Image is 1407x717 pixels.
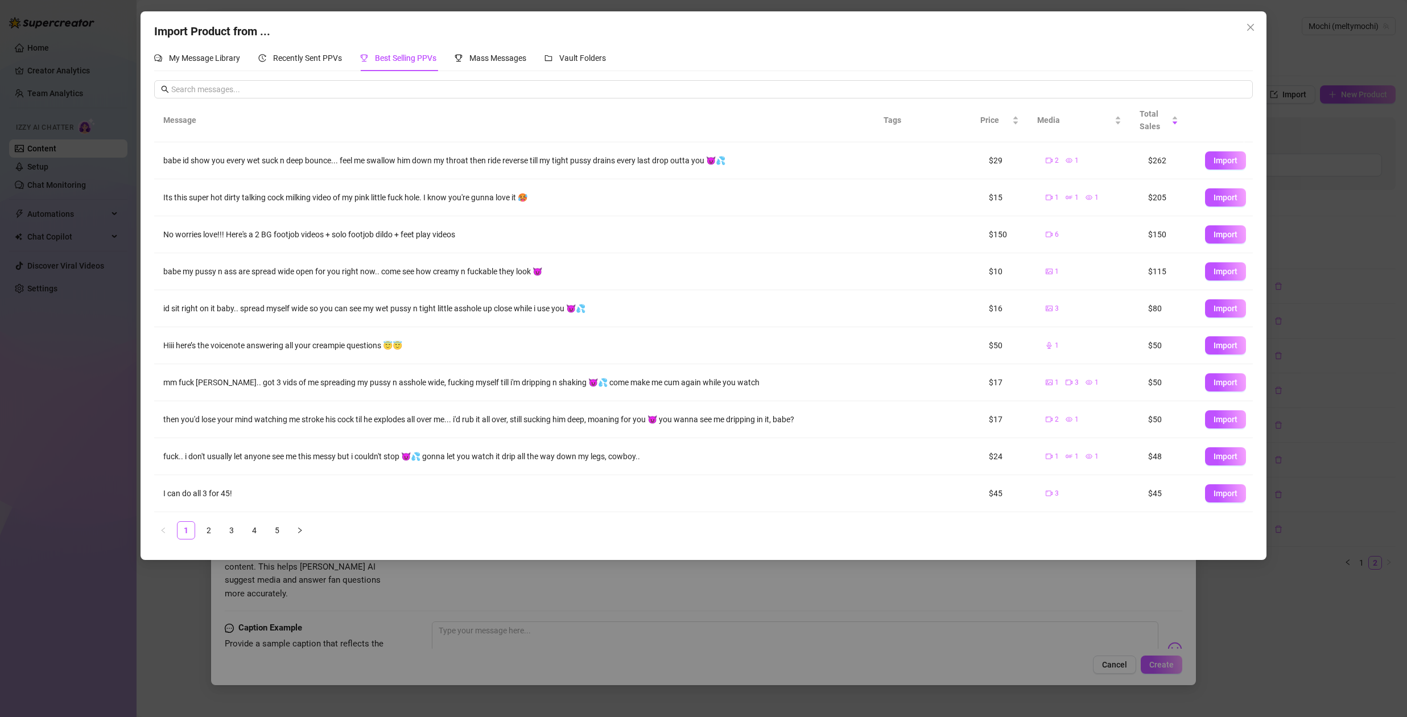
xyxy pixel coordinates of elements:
[1139,179,1196,216] td: $205
[1055,340,1059,351] span: 1
[1139,216,1196,253] td: $150
[1046,157,1053,164] span: video-camera
[1046,194,1053,201] span: video-camera
[163,154,873,167] div: babe id show you every wet suck n deep bounce... feel me swallow him down my throat then ride rev...
[1139,142,1196,179] td: $262
[1046,379,1053,386] span: picture
[291,521,309,539] button: right
[1139,475,1196,512] td: $45
[1066,379,1072,386] span: video-camera
[1086,194,1092,201] span: eye
[178,522,195,539] a: 1
[1368,678,1396,706] iframe: Intercom live chat
[163,191,873,204] div: Its this super hot dirty talking cock milking video of my pink little fuck hole. I know you're gu...
[1214,304,1237,313] span: Import
[544,54,552,62] span: folder
[154,521,172,539] li: Previous Page
[980,179,1037,216] td: $15
[980,290,1037,327] td: $16
[160,527,167,534] span: left
[154,24,270,38] span: Import Product from ...
[1246,23,1255,32] span: close
[469,53,526,63] span: Mass Messages
[1075,451,1079,462] span: 1
[1055,266,1059,277] span: 1
[1075,377,1079,388] span: 3
[1139,290,1196,327] td: $80
[163,487,873,500] div: I can do all 3 for 45!
[245,521,263,539] li: 4
[222,521,241,539] li: 3
[258,54,266,62] span: history
[1075,414,1079,425] span: 1
[246,522,263,539] a: 4
[1139,253,1196,290] td: $115
[980,142,1037,179] td: $29
[1139,364,1196,401] td: $50
[1214,378,1237,387] span: Import
[1066,157,1072,164] span: eye
[163,265,873,278] div: babe my pussy n ass are spread wide open for you right now.. come see how creamy n fuckable they ...
[1139,401,1196,438] td: $50
[1205,151,1246,170] button: Import
[980,364,1037,401] td: $17
[1214,341,1237,350] span: Import
[980,438,1037,475] td: $24
[971,98,1028,142] th: Price
[1095,192,1099,203] span: 1
[1055,451,1059,462] span: 1
[980,401,1037,438] td: $17
[154,54,162,62] span: comment
[980,114,1010,126] span: Price
[874,98,943,142] th: Tags
[1055,155,1059,166] span: 2
[1086,453,1092,460] span: eye
[1205,299,1246,318] button: Import
[1055,488,1059,499] span: 3
[291,521,309,539] li: Next Page
[980,475,1037,512] td: $45
[1037,114,1112,126] span: Media
[1205,484,1246,502] button: Import
[200,522,217,539] a: 2
[1075,155,1079,166] span: 1
[1205,188,1246,207] button: Import
[268,521,286,539] li: 5
[1205,447,1246,465] button: Import
[1075,192,1079,203] span: 1
[1205,336,1246,355] button: Import
[1205,262,1246,281] button: Import
[296,527,303,534] span: right
[1066,453,1072,460] span: gif
[1046,231,1053,238] span: video-camera
[1055,229,1059,240] span: 6
[1046,342,1053,349] span: audio
[171,83,1245,96] input: Search messages...
[200,521,218,539] li: 2
[1095,451,1099,462] span: 1
[273,53,342,63] span: Recently Sent PPVs
[1046,453,1053,460] span: video-camera
[163,413,873,426] div: then you'd lose your mind watching me stroke his cock til he explodes all over me... i'd rub it a...
[1066,416,1072,423] span: eye
[163,228,873,241] div: No worries love!!! Here's a 2 BG footjob videos + solo footjob dildo + feet play videos
[1046,490,1053,497] span: video-camera
[1066,194,1072,201] span: gif
[1055,377,1059,388] span: 1
[169,53,240,63] span: My Message Library
[223,522,240,539] a: 3
[1046,268,1053,275] span: picture
[980,253,1037,290] td: $10
[177,521,195,539] li: 1
[1214,489,1237,498] span: Import
[1214,267,1237,276] span: Import
[1055,192,1059,203] span: 1
[360,54,368,62] span: trophy
[1046,305,1053,312] span: picture
[980,327,1037,364] td: $50
[1214,193,1237,202] span: Import
[1140,108,1169,133] span: Total Sales
[163,376,873,389] div: mm fuck [PERSON_NAME].. got 3 vids of me spreading my pussy n asshole wide, fucking myself till i...
[1205,373,1246,392] button: Import
[559,53,606,63] span: Vault Folders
